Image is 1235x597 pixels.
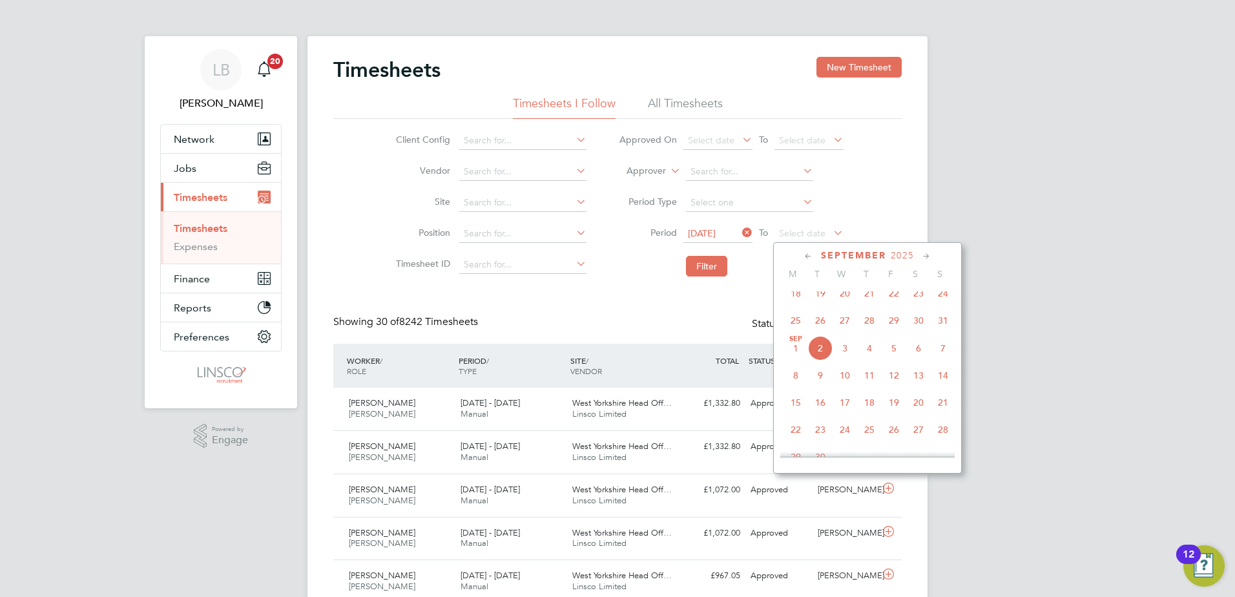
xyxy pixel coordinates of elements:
[686,194,813,212] input: Select one
[808,417,833,442] span: 23
[857,336,882,361] span: 4
[572,397,672,408] span: West Yorkshire Head Off…
[833,308,857,333] span: 27
[572,441,672,452] span: West Yorkshire Head Off…
[461,484,520,495] span: [DATE] - [DATE]
[161,154,281,182] button: Jobs
[906,363,931,388] span: 13
[931,417,955,442] span: 28
[813,565,880,587] div: [PERSON_NAME]
[349,408,415,419] span: [PERSON_NAME]
[333,315,481,329] div: Showing
[349,527,415,538] span: [PERSON_NAME]
[931,336,955,361] span: 7
[572,484,672,495] span: West Yorkshire Head Off…
[459,194,586,212] input: Search for...
[572,495,627,506] span: Linsco Limited
[174,302,211,314] span: Reports
[780,268,805,280] span: M
[608,165,666,178] label: Approver
[745,436,813,457] div: Approved
[1183,554,1194,571] div: 12
[906,390,931,415] span: 20
[619,196,677,207] label: Period Type
[161,125,281,153] button: Network
[931,390,955,415] span: 21
[678,436,745,457] div: £1,332.80
[251,49,277,90] a: 20
[813,479,880,501] div: [PERSON_NAME]
[459,366,477,376] span: TYPE
[161,322,281,351] button: Preferences
[882,281,906,306] span: 22
[347,366,366,376] span: ROLE
[745,349,813,372] div: STATUS
[392,165,450,176] label: Vendor
[619,134,677,145] label: Approved On
[805,268,829,280] span: T
[931,281,955,306] span: 24
[882,417,906,442] span: 26
[903,268,928,280] span: S
[572,570,672,581] span: West Yorkshire Head Off…
[882,390,906,415] span: 19
[882,308,906,333] span: 29
[194,364,247,385] img: linsco-logo-retina.png
[349,495,415,506] span: [PERSON_NAME]
[349,441,415,452] span: [PERSON_NAME]
[678,393,745,414] div: £1,332.80
[891,250,914,261] span: 2025
[755,224,772,241] span: To
[688,134,734,146] span: Select date
[906,281,931,306] span: 23
[174,222,227,235] a: Timesheets
[716,355,739,366] span: TOTAL
[686,256,727,277] button: Filter
[145,36,297,408] nav: Main navigation
[160,49,282,111] a: LB[PERSON_NAME]
[906,417,931,442] span: 27
[349,484,415,495] span: [PERSON_NAME]
[808,445,833,469] span: 30
[392,196,450,207] label: Site
[376,315,478,328] span: 8242 Timesheets
[745,393,813,414] div: Approved
[212,424,248,435] span: Powered by
[567,349,679,382] div: SITE
[784,281,808,306] span: 18
[333,57,441,83] h2: Timesheets
[349,570,415,581] span: [PERSON_NAME]
[808,363,833,388] span: 9
[572,408,627,419] span: Linsco Limited
[392,134,450,145] label: Client Config
[857,308,882,333] span: 28
[928,268,952,280] span: S
[648,96,723,119] li: All Timesheets
[784,336,808,361] span: 1
[160,96,282,111] span: Lauren Butler
[572,581,627,592] span: Linsco Limited
[779,134,825,146] span: Select date
[784,445,808,469] span: 29
[572,527,672,538] span: West Yorkshire Head Off…
[619,227,677,238] label: Period
[678,523,745,544] div: £1,072.00
[392,258,450,269] label: Timesheet ID
[572,538,627,549] span: Linsco Limited
[160,364,282,385] a: Go to home page
[688,227,716,239] span: [DATE]
[349,452,415,463] span: [PERSON_NAME]
[906,336,931,361] span: 6
[833,336,857,361] span: 3
[833,281,857,306] span: 20
[486,355,489,366] span: /
[461,408,488,419] span: Manual
[784,390,808,415] span: 15
[813,523,880,544] div: [PERSON_NAME]
[174,191,227,204] span: Timesheets
[344,349,455,382] div: WORKER
[461,570,520,581] span: [DATE] - [DATE]
[784,363,808,388] span: 8
[678,565,745,587] div: £967.05
[808,336,833,361] span: 2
